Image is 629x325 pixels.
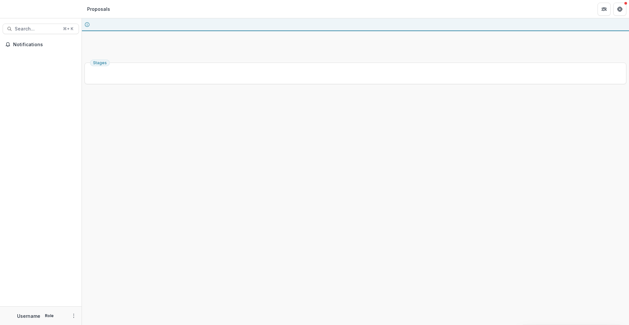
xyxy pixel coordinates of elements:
[87,6,110,12] div: Proposals
[43,313,56,319] p: Role
[3,39,79,50] button: Notifications
[15,26,59,32] span: Search...
[70,312,78,320] button: More
[613,3,626,16] button: Get Help
[62,25,75,32] div: ⌘ + K
[3,24,79,34] button: Search...
[598,3,611,16] button: Partners
[93,61,107,65] span: Stages
[13,42,76,48] span: Notifications
[17,313,40,319] p: Username
[85,4,113,14] nav: breadcrumb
